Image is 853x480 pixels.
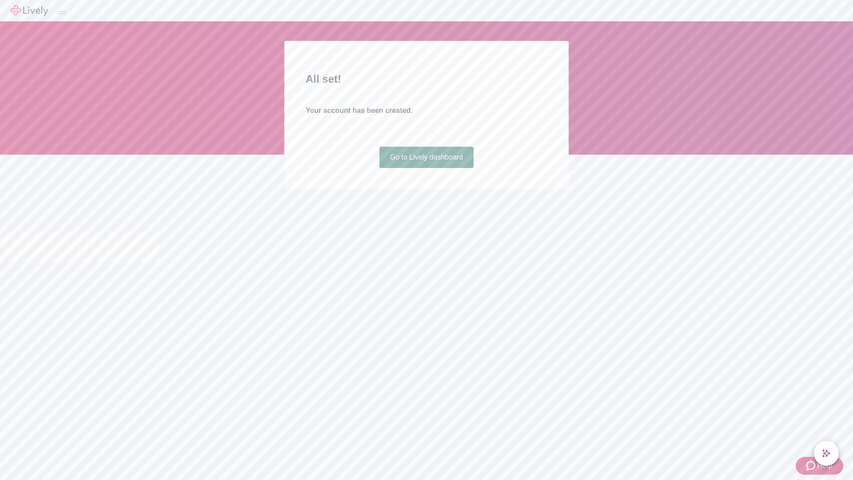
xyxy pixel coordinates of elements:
[796,457,843,475] button: Zendesk support iconHelp
[817,460,833,471] span: Help
[822,449,831,458] svg: Lively AI Assistant
[814,441,839,466] button: chat
[306,105,547,116] h4: Your account has been created.
[379,147,474,168] a: Go to Lively dashboard
[306,71,547,87] h2: All set!
[806,460,817,471] svg: Zendesk support icon
[59,11,66,14] button: Log out
[11,5,48,16] img: Lively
